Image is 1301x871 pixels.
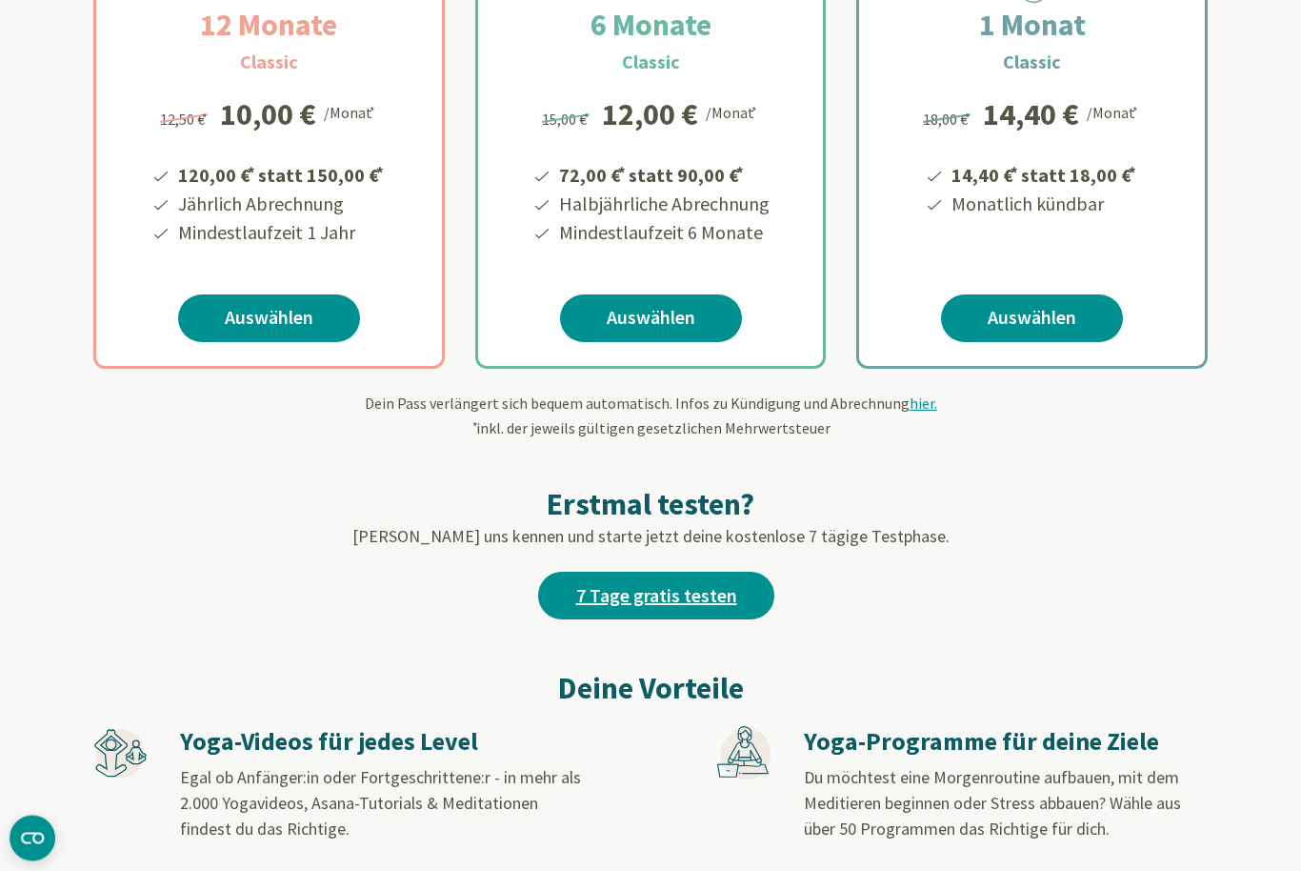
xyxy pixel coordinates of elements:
[93,393,1208,440] div: Dein Pass verlängert sich bequem automatisch. Infos zu Kündigung und Abrechnung
[1087,100,1141,125] div: /Monat
[706,100,760,125] div: /Monat
[538,573,774,620] a: 7 Tage gratis testen
[175,219,387,248] li: Mindestlaufzeit 1 Jahr
[933,3,1131,49] h2: 1 Monat
[470,419,831,438] span: inkl. der jeweils gültigen gesetzlichen Mehrwertsteuer
[622,49,680,77] h3: Classic
[804,727,1206,759] h3: Yoga-Programme für deine Ziele
[180,727,582,759] h3: Yoga-Videos für jedes Level
[556,219,770,248] li: Mindestlaufzeit 6 Monate
[324,100,378,125] div: /Monat
[941,295,1123,343] a: Auswählen
[180,767,581,841] span: Egal ob Anfänger:in oder Fortgeschrittene:r - in mehr als 2.000 Yogavideos, Asana-Tutorials & Med...
[560,295,742,343] a: Auswählen
[910,395,937,414] span: hier.
[220,100,316,131] div: 10,00 €
[175,158,387,191] li: 120,00 € statt 150,00 €
[154,3,383,49] h2: 12 Monate
[1003,49,1061,77] h3: Classic
[949,158,1139,191] li: 14,40 € statt 18,00 €
[804,767,1181,841] span: Du möchtest eine Morgenroutine aufbauen, mit dem Meditieren beginnen oder Stress abbauen? Wähle a...
[160,111,210,130] span: 12,50 €
[93,666,1208,712] h2: Deine Vorteile
[602,100,698,131] div: 12,00 €
[556,158,770,191] li: 72,00 € statt 90,00 €
[923,111,973,130] span: 18,00 €
[240,49,298,77] h3: Classic
[10,816,55,861] button: CMP-Widget öffnen
[542,111,592,130] span: 15,00 €
[545,3,757,49] h2: 6 Monate
[178,295,360,343] a: Auswählen
[93,486,1208,524] h2: Erstmal testen?
[556,191,770,219] li: Halbjährliche Abrechnung
[949,191,1139,219] li: Monatlich kündbar
[175,191,387,219] li: Jährlich Abrechnung
[983,100,1079,131] div: 14,40 €
[93,524,1208,550] p: [PERSON_NAME] uns kennen und starte jetzt deine kostenlose 7 tägige Testphase.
